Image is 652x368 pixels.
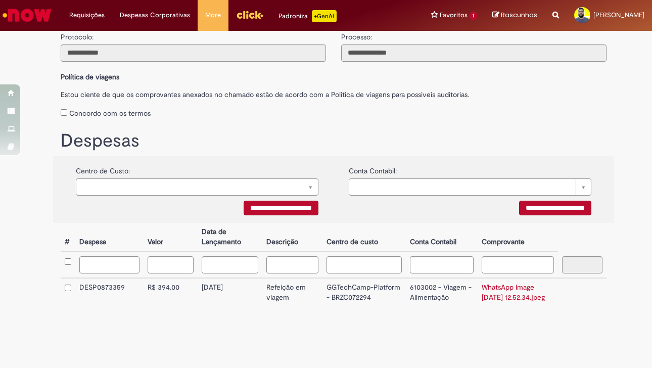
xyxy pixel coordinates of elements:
[61,223,75,252] th: #
[349,161,397,176] label: Conta Contabil:
[406,278,478,307] td: 6103002 - Viagem - Alimentação
[322,278,406,307] td: GGTechCamp-Platform - BRZC072294
[61,131,607,151] h1: Despesas
[492,11,537,20] a: Rascunhos
[501,10,537,20] span: Rascunhos
[593,11,644,19] span: [PERSON_NAME]
[262,278,322,307] td: Refeição em viagem
[61,84,607,100] label: Estou ciente de que os comprovantes anexados no chamado estão de acordo com a Politica de viagens...
[482,283,545,302] a: WhatsApp Image [DATE] 12.52.34.jpeg
[144,223,198,252] th: Valor
[312,10,337,22] p: +GenAi
[406,223,478,252] th: Conta Contabil
[75,278,144,307] td: DESP0873359
[322,223,406,252] th: Centro de custo
[144,278,198,307] td: R$ 394.00
[478,223,557,252] th: Comprovante
[61,72,119,81] b: Política de viagens
[349,178,591,196] a: Limpar campo {0}
[470,12,477,20] span: 1
[76,161,130,176] label: Centro de Custo:
[236,7,263,22] img: click_logo_yellow_360x200.png
[120,10,190,20] span: Despesas Corporativas
[198,223,262,252] th: Data de Lançamento
[69,10,105,20] span: Requisições
[1,5,53,25] img: ServiceNow
[69,108,151,118] label: Concordo com os termos
[341,27,372,42] label: Processo:
[262,223,322,252] th: Descrição
[278,10,337,22] div: Padroniza
[61,27,94,42] label: Protocolo:
[478,278,557,307] td: WhatsApp Image [DATE] 12.52.34.jpeg
[205,10,221,20] span: More
[75,223,144,252] th: Despesa
[440,10,468,20] span: Favoritos
[76,178,318,196] a: Limpar campo {0}
[198,278,262,307] td: [DATE]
